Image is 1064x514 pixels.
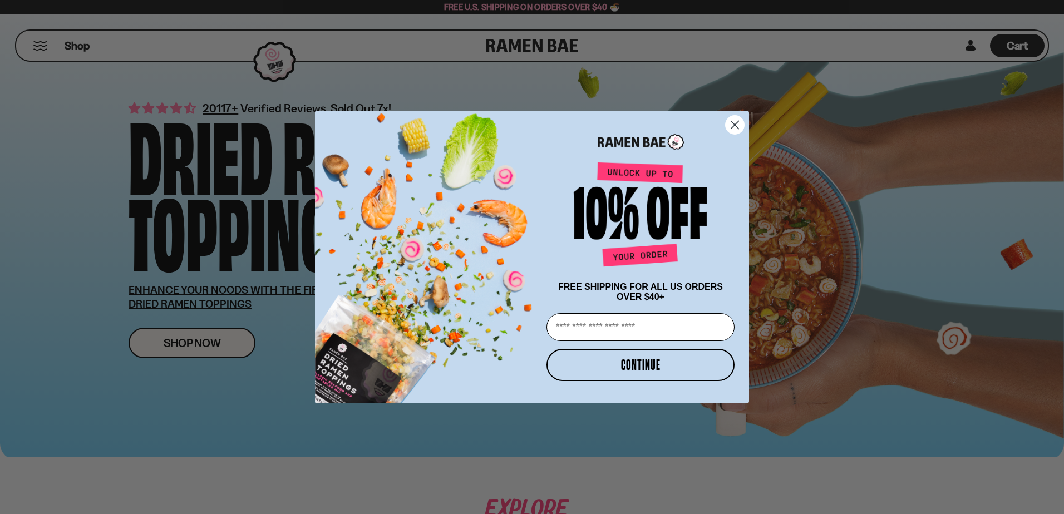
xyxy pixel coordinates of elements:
img: Unlock up to 10% off [571,162,710,271]
button: Close dialog [725,115,745,135]
span: FREE SHIPPING FOR ALL US ORDERS OVER $40+ [558,282,723,302]
img: Ramen Bae Logo [598,133,684,151]
button: CONTINUE [546,349,735,381]
img: ce7035ce-2e49-461c-ae4b-8ade7372f32c.png [315,101,542,403]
